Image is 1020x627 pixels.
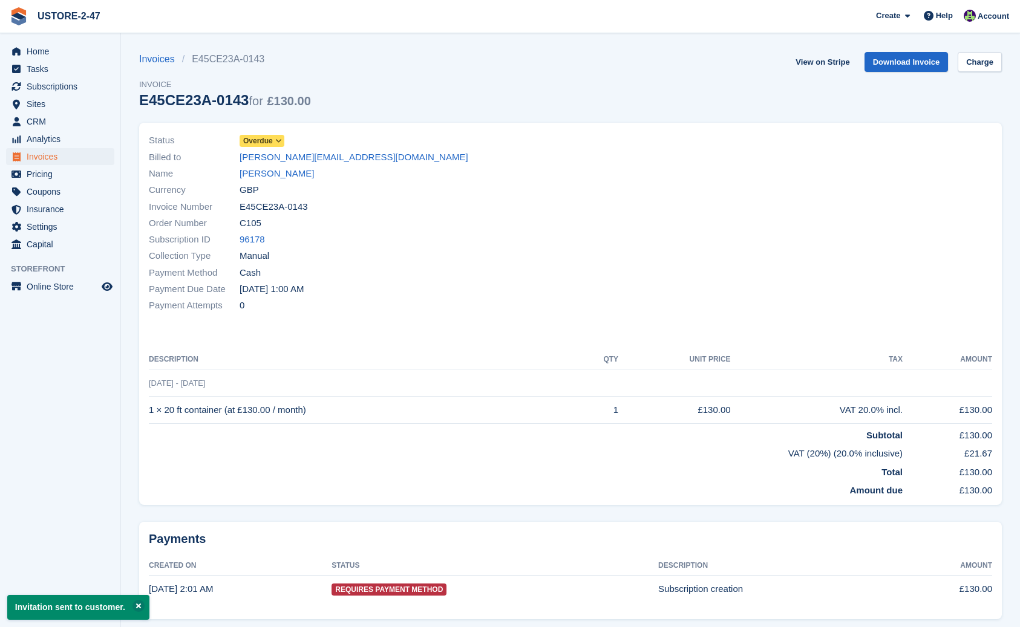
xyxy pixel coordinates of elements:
[332,556,658,576] th: Status
[903,350,992,369] th: Amount
[149,134,240,148] span: Status
[267,94,310,108] span: £130.00
[27,43,99,60] span: Home
[903,442,992,461] td: £21.67
[139,92,311,108] div: E45CE23A-0143
[240,266,261,280] span: Cash
[249,94,263,108] span: for
[899,576,992,602] td: £130.00
[791,52,854,72] a: View on Stripe
[658,576,899,602] td: Subscription creation
[866,430,903,440] strong: Subtotal
[10,7,28,25] img: stora-icon-8386f47178a22dfd0bd8f6a31ec36ba5ce8667c1dd55bd0f319d3a0aa187defe.svg
[903,461,992,479] td: £130.00
[6,148,114,165] a: menu
[149,200,240,214] span: Invoice Number
[149,233,240,247] span: Subscription ID
[240,216,261,230] span: C105
[149,442,903,461] td: VAT (20%) (20.0% inclusive)
[240,233,265,247] a: 96178
[240,299,244,313] span: 0
[27,131,99,148] span: Analytics
[6,201,114,218] a: menu
[27,148,99,165] span: Invoices
[240,200,308,214] span: E45CE23A-0143
[578,350,618,369] th: QTY
[27,218,99,235] span: Settings
[149,266,240,280] span: Payment Method
[6,278,114,295] a: menu
[936,10,953,22] span: Help
[865,52,949,72] a: Download Invoice
[240,183,259,197] span: GBP
[6,96,114,112] a: menu
[149,556,332,576] th: Created On
[33,6,105,26] a: USTORE-2-47
[27,78,99,95] span: Subscriptions
[149,397,578,424] td: 1 × 20 ft container (at £130.00 / month)
[27,96,99,112] span: Sites
[731,350,903,369] th: Tax
[6,113,114,130] a: menu
[903,423,992,442] td: £130.00
[139,52,182,67] a: Invoices
[149,282,240,296] span: Payment Due Date
[27,113,99,130] span: CRM
[6,131,114,148] a: menu
[149,350,578,369] th: Description
[849,485,903,495] strong: Amount due
[149,183,240,197] span: Currency
[139,79,311,91] span: Invoice
[27,166,99,183] span: Pricing
[149,151,240,164] span: Billed to
[332,583,446,596] span: Requires Payment Method
[6,236,114,253] a: menu
[903,479,992,498] td: £130.00
[6,43,114,60] a: menu
[6,218,114,235] a: menu
[149,216,240,230] span: Order Number
[578,397,618,424] td: 1
[100,279,114,294] a: Preview store
[27,201,99,218] span: Insurance
[958,52,1002,72] a: Charge
[618,350,731,369] th: Unit Price
[149,249,240,263] span: Collection Type
[658,556,899,576] th: Description
[240,134,284,148] a: Overdue
[240,249,269,263] span: Manual
[240,282,304,296] time: 2025-08-18 00:00:00 UTC
[149,167,240,181] span: Name
[6,78,114,95] a: menu
[964,10,976,22] img: Kelly Donaldson
[7,595,149,620] p: Invitation sent to customer.
[881,467,903,477] strong: Total
[6,183,114,200] a: menu
[240,151,468,164] a: [PERSON_NAME][EMAIL_ADDRESS][DOMAIN_NAME]
[731,403,903,417] div: VAT 20.0% incl.
[149,531,992,547] h2: Payments
[27,278,99,295] span: Online Store
[876,10,900,22] span: Create
[149,583,213,594] time: 2025-08-17 01:01:05 UTC
[903,397,992,424] td: £130.00
[27,183,99,200] span: Coupons
[6,60,114,77] a: menu
[618,397,731,424] td: £130.00
[27,236,99,253] span: Capital
[139,52,311,67] nav: breadcrumbs
[27,60,99,77] span: Tasks
[149,299,240,313] span: Payment Attempts
[978,10,1009,22] span: Account
[11,263,120,275] span: Storefront
[6,166,114,183] a: menu
[149,378,205,388] span: [DATE] - [DATE]
[243,135,273,146] span: Overdue
[899,556,992,576] th: Amount
[240,167,314,181] a: [PERSON_NAME]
